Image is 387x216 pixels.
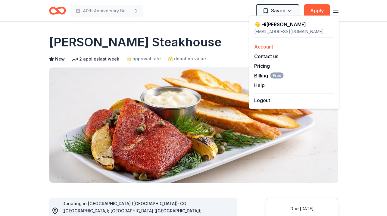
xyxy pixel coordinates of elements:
a: donation value [168,55,206,62]
a: Home [49,4,66,18]
span: donation value [174,55,206,62]
button: Contact us [254,53,278,60]
button: 40th Anniversary Benefit Dinner [71,5,143,17]
div: [EMAIL_ADDRESS][DOMAIN_NAME] [254,28,334,35]
span: New [55,55,65,63]
button: Saved [256,4,299,17]
button: Apply [304,4,330,17]
div: 2 applies last week [72,55,119,63]
button: Logout [254,97,270,104]
img: Image for Perry's Steakhouse [49,68,338,183]
span: Billing [254,72,284,79]
h1: [PERSON_NAME] Steakhouse [49,34,222,51]
div: Due [DATE] [273,205,331,212]
span: Saved [271,7,286,14]
a: approval rate [126,55,161,62]
a: Pricing [254,63,270,69]
button: BillingFree [254,72,284,79]
div: 👋 Hi [PERSON_NAME] [254,21,334,28]
button: Help [254,82,265,89]
span: approval rate [133,55,161,62]
span: Free [270,73,284,79]
span: 40th Anniversary Benefit Dinner [83,7,131,14]
a: Account [254,44,273,50]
